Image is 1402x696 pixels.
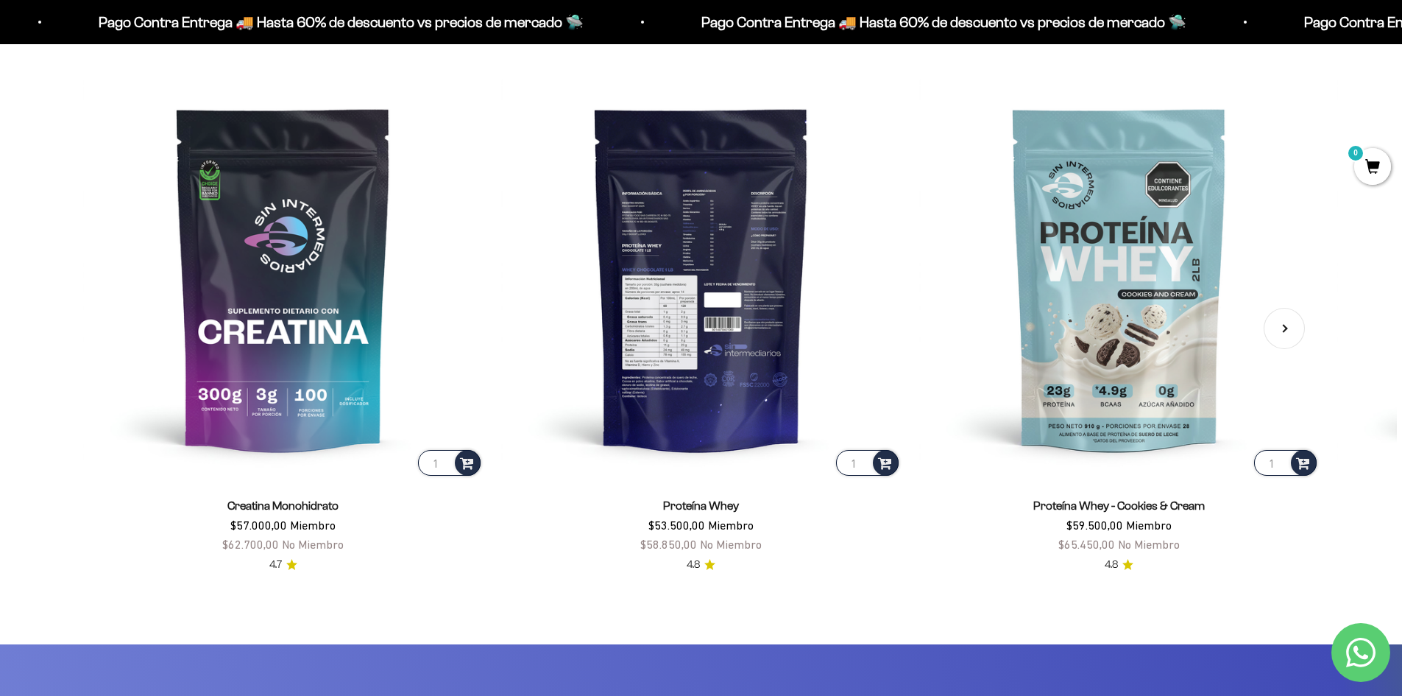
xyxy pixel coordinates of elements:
[663,499,739,512] a: Proteína Whey
[1354,160,1391,176] a: 0
[1347,144,1364,162] mark: 0
[640,538,697,551] span: $58.850,00
[1126,519,1172,532] span: Miembro
[1033,499,1205,512] a: Proteína Whey - Cookies & Cream
[1118,538,1180,551] span: No Miembro
[1066,519,1123,532] span: $59.500,00
[282,538,344,551] span: No Miembro
[230,519,287,532] span: $57.000,00
[708,519,754,532] span: Miembro
[227,499,339,512] a: Creatina Monohidrato
[648,519,705,532] span: $53.500,00
[698,10,1183,34] p: Pago Contra Entrega 🚚 Hasta 60% de descuento vs precios de mercado 🛸
[1105,557,1118,573] span: 4.8
[290,519,336,532] span: Miembro
[687,557,700,573] span: 4.8
[1058,538,1115,551] span: $65.450,00
[1105,557,1133,573] a: 4.84.8 de 5.0 estrellas
[501,78,902,479] img: Proteína Whey
[269,557,297,573] a: 4.74.7 de 5.0 estrellas
[96,10,581,34] p: Pago Contra Entrega 🚚 Hasta 60% de descuento vs precios de mercado 🛸
[700,538,762,551] span: No Miembro
[687,557,715,573] a: 4.84.8 de 5.0 estrellas
[222,538,279,551] span: $62.700,00
[269,557,282,573] span: 4.7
